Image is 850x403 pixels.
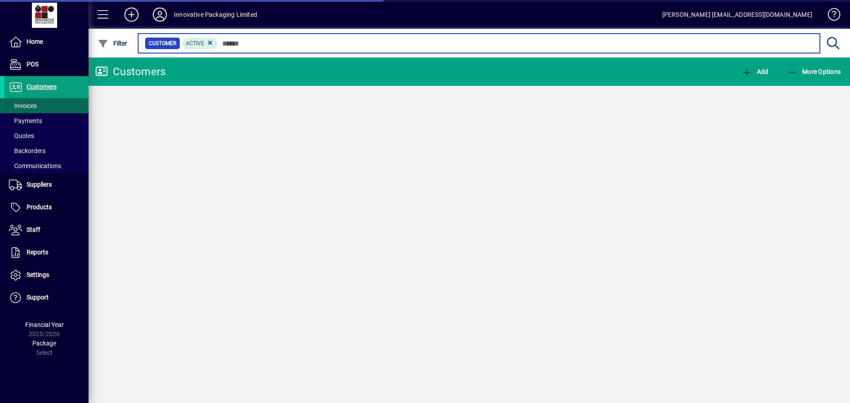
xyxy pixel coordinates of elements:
[821,2,839,31] a: Knowledge Base
[739,64,770,80] button: Add
[32,340,56,347] span: Package
[4,98,89,113] a: Invoices
[27,271,49,278] span: Settings
[4,158,89,173] a: Communications
[9,102,37,109] span: Invoices
[27,294,49,301] span: Support
[27,83,57,90] span: Customers
[27,249,48,256] span: Reports
[4,31,89,53] a: Home
[787,68,841,75] span: More Options
[4,242,89,264] a: Reports
[4,128,89,143] a: Quotes
[4,143,89,158] a: Backorders
[4,54,89,76] a: POS
[4,264,89,286] a: Settings
[742,68,768,75] span: Add
[96,35,130,51] button: Filter
[27,61,39,68] span: POS
[9,117,42,124] span: Payments
[27,203,52,211] span: Products
[98,40,127,47] span: Filter
[4,113,89,128] a: Payments
[149,39,176,48] span: Customer
[662,8,812,22] div: [PERSON_NAME] [EMAIL_ADDRESS][DOMAIN_NAME]
[4,174,89,196] a: Suppliers
[4,219,89,241] a: Staff
[186,40,204,46] span: Active
[182,38,218,49] mat-chip: Activation Status: Active
[27,38,43,45] span: Home
[25,321,64,328] span: Financial Year
[146,7,174,23] button: Profile
[27,181,52,188] span: Suppliers
[9,162,61,169] span: Communications
[117,7,146,23] button: Add
[27,226,40,233] span: Staff
[4,287,89,309] a: Support
[9,132,34,139] span: Quotes
[95,65,166,79] div: Customers
[4,196,89,219] a: Products
[785,64,843,80] button: More Options
[9,147,46,154] span: Backorders
[174,8,257,22] div: Innovative Packaging Limited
